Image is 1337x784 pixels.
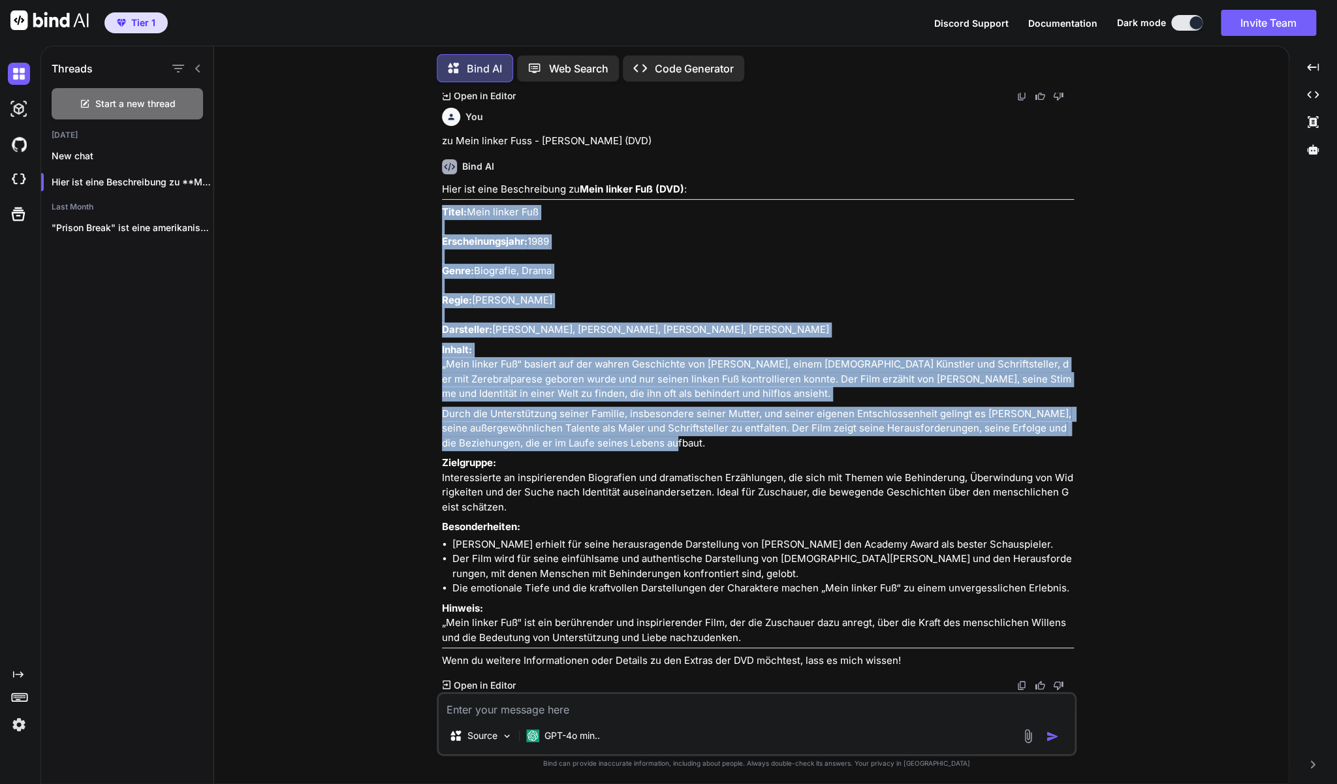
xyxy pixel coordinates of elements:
[1046,730,1059,743] img: icon
[1028,18,1097,29] span: Documentation
[442,206,467,218] strong: Titel:
[1117,16,1166,29] span: Dark mode
[442,264,474,277] strong: Genre:
[1053,91,1063,101] img: dislike
[442,205,1074,337] p: Mein linker Fuß 1989 Biografie, Drama [PERSON_NAME] [PERSON_NAME], [PERSON_NAME], [PERSON_NAME], ...
[52,221,213,234] p: "Prison Break" ist eine amerikanische Fernsehserie, die...
[8,168,30,191] img: cloudideIcon
[1028,16,1097,30] button: Documentation
[8,713,30,736] img: settings
[1221,10,1316,36] button: Invite Team
[437,759,1077,768] p: Bind can provide inaccurate information, including about people. Always double-check its answers....
[1035,680,1045,691] img: like
[453,89,515,102] p: Open in Editor
[52,61,93,76] h1: Threads
[95,97,176,110] span: Start a new thread
[117,19,126,27] img: premium
[52,149,213,163] p: New chat
[10,10,89,30] img: Bind AI
[8,63,30,85] img: darkChat
[549,61,608,76] p: Web Search
[442,520,520,533] strong: Besonderheiten:
[1053,680,1063,691] img: dislike
[655,61,734,76] p: Code Generator
[934,18,1009,29] span: Discord Support
[453,679,515,692] p: Open in Editor
[1016,680,1027,691] img: copy
[442,407,1074,451] p: Durch die Unterstützung seiner Familie, insbesondere seiner Mutter, und seiner eigenen Entschloss...
[442,456,496,469] strong: Zielgruppe:
[452,537,1074,552] li: [PERSON_NAME] erhielt für seine herausragende Darstellung von [PERSON_NAME] den Academy Award als...
[467,61,502,76] p: Bind AI
[467,729,497,742] p: Source
[131,16,155,29] span: Tier 1
[442,653,1074,668] p: Wenn du weitere Informationen oder Details zu den Extras der DVD möchtest, lass es mich wissen!
[1035,91,1045,101] img: like
[8,98,30,120] img: darkAi-studio
[465,110,483,123] h6: You
[442,182,1074,197] p: Hier ist eine Beschreibung zu :
[452,552,1074,581] li: Der Film wird für seine einfühlsame und authentische Darstellung von [DEMOGRAPHIC_DATA][PERSON_NA...
[501,730,512,742] img: Pick Models
[442,456,1074,514] p: Interessierte an inspirierenden Biografien und dramatischen Erzählungen, die sich mit Themen wie ...
[442,602,483,614] strong: Hinweis:
[934,16,1009,30] button: Discord Support
[452,581,1074,596] li: Die emotionale Tiefe und die kraftvollen Darstellungen der Charaktere machen „Mein linker Fuß“ zu...
[462,160,494,173] h6: Bind AI
[41,202,213,212] h2: Last Month
[442,235,527,247] strong: Erscheinungsjahr:
[104,12,168,33] button: premiumTier 1
[526,729,539,742] img: GPT-4o mini
[580,183,684,195] strong: Mein linker Fuß (DVD)
[442,294,472,306] strong: Regie:
[1020,729,1035,744] img: attachment
[52,176,213,189] p: Hier ist eine Beschreibung zu **Mein lin...
[442,134,1074,149] p: zu Mein linker Fuss - [PERSON_NAME] (DVD)
[8,133,30,155] img: githubDark
[442,343,1074,401] p: „Mein linker Fuß“ basiert auf der wahren Geschichte von [PERSON_NAME], einem [DEMOGRAPHIC_DATA] K...
[1016,91,1027,101] img: copy
[41,130,213,140] h2: [DATE]
[442,323,492,336] strong: Darsteller:
[442,343,472,356] strong: Inhalt:
[544,729,600,742] p: GPT-4o min..
[442,601,1074,646] p: „Mein linker Fuß“ ist ein berührender und inspirierender Film, der die Zuschauer dazu anregt, übe...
